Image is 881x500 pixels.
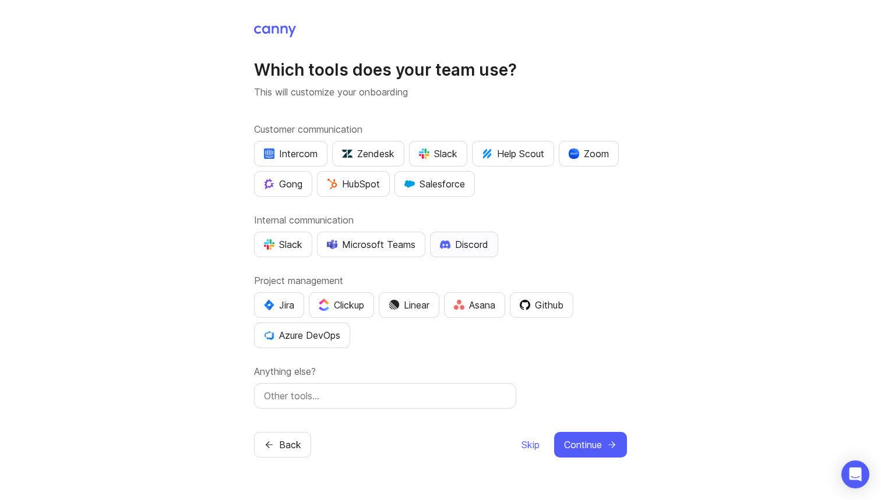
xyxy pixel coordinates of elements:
[254,322,350,348] button: Azure DevOps
[444,292,505,318] button: Asana
[254,274,627,288] label: Project management
[472,141,554,166] button: Help Scout
[254,171,312,197] button: Gong
[317,232,425,257] button: Microsoft Teams
[521,432,540,458] button: Skip
[254,292,304,318] button: Jira
[264,147,318,161] div: Intercom
[569,148,579,159] img: xLHbn3khTPgAAAABJRU5ErkJggg==
[254,122,627,136] label: Customer communication
[264,148,274,159] img: eRR1duPH6fQxdnSV9IruPjCimau6md0HxlPR81SIPROHX1VjYjAN9a41AAAAAElFTkSuQmCC
[254,59,627,80] h1: Which tools does your team use?
[264,237,302,251] div: Slack
[419,148,429,159] img: WIAAAAASUVORK5CYII=
[841,460,869,488] div: Open Intercom Messenger
[254,432,311,458] button: Back
[394,171,475,197] button: Salesforce
[254,85,627,99] p: This will customize your onboarding
[319,298,364,312] div: Clickup
[327,239,337,249] img: D0GypeOpROL5AAAAAElFTkSuQmCC
[440,240,450,248] img: +iLplPsjzba05dttzK064pds+5E5wZnCVbuGoLvBrYdmEPrXTzGo7zG60bLEREEjvOjaG9Saez5xsOEAbxBwOP6dkea84XY9O...
[510,292,573,318] button: Github
[564,438,602,452] span: Continue
[264,300,274,310] img: svg+xml;base64,PHN2ZyB4bWxucz0iaHR0cDovL3d3dy53My5vcmcvMjAwMC9zdmciIHZpZXdCb3g9IjAgMCA0MC4zNDMgND...
[569,147,609,161] div: Zoom
[482,147,544,161] div: Help Scout
[327,177,380,191] div: HubSpot
[264,177,302,191] div: Gong
[264,330,274,341] img: YKcwp4sHBXAAAAAElFTkSuQmCC
[254,26,296,37] img: Canny Home
[254,141,327,166] button: Intercom
[404,177,465,191] div: Salesforce
[482,148,492,159] img: kV1LT1TqjqNHPtRK7+FoaplE1qRq1yqhg056Z8K5Oc6xxgIuf0oNQ9LelJqbcyPisAf0C9LDpX5UIuAAAAAElFTkSuQmCC
[319,299,329,311] img: j83v6vj1tgY2AAAAABJRU5ErkJggg==
[264,328,340,342] div: Azure DevOps
[254,232,312,257] button: Slack
[520,300,530,310] img: 0D3hMmx1Qy4j6AAAAAElFTkSuQmCC
[389,300,399,310] img: Dm50RERGQWO2Ei1WzHVviWZlaLVriU9uRN6E+tIr91ebaDbMKKPDpFbssSuEG21dcGXkrKsuOVPwCeFJSFAIOxgiKgL2sFHRe...
[454,300,464,310] img: Rf5nOJ4Qh9Y9HAAAAAElFTkSuQmCC
[559,141,619,166] button: Zoom
[430,232,498,257] button: Discord
[317,171,390,197] button: HubSpot
[342,147,394,161] div: Zendesk
[379,292,439,318] button: Linear
[554,432,627,458] button: Continue
[404,179,415,189] img: GKxMRLiRsgdWqxrdBeWfGK5kaZ2alx1WifDSa2kSTsK6wyJURKhUuPoQRYzjholVGzT2A2owx2gHwZoyZHHCYJ8YNOAZj3DSg...
[264,179,274,189] img: qKnp5cUisfhcFQGr1t296B61Fm0WkUVwBZaiVE4uNRmEGBFetJMz8xGrgPHqF1mLDIG816Xx6Jz26AFmkmT0yuOpRCAR7zRpG...
[264,389,506,403] input: Other tools…
[521,438,540,452] span: Skip
[279,438,301,452] span: Back
[409,141,467,166] button: Slack
[254,364,627,378] label: Anything else?
[520,298,563,312] div: Github
[264,298,294,312] div: Jira
[342,148,353,159] img: UniZRqrCPz6BHUWevMzgDJ1FW4xaGg2egd7Chm8uY0Al1hkDyjqDa8Lkk0kDEdqKkBok+T4wfoD0P0o6UMciQ8AAAAASUVORK...
[327,237,415,251] div: Microsoft Teams
[419,147,457,161] div: Slack
[309,292,374,318] button: Clickup
[254,213,627,227] label: Internal communication
[440,237,488,251] div: Discord
[264,239,274,250] img: WIAAAAASUVORK5CYII=
[332,141,404,166] button: Zendesk
[327,179,337,189] img: G+3M5qq2es1si5SaumCnMN47tP1CvAZneIVX5dcx+oz+ZLhv4kfP9DwAAAABJRU5ErkJggg==
[454,298,495,312] div: Asana
[389,298,429,312] div: Linear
